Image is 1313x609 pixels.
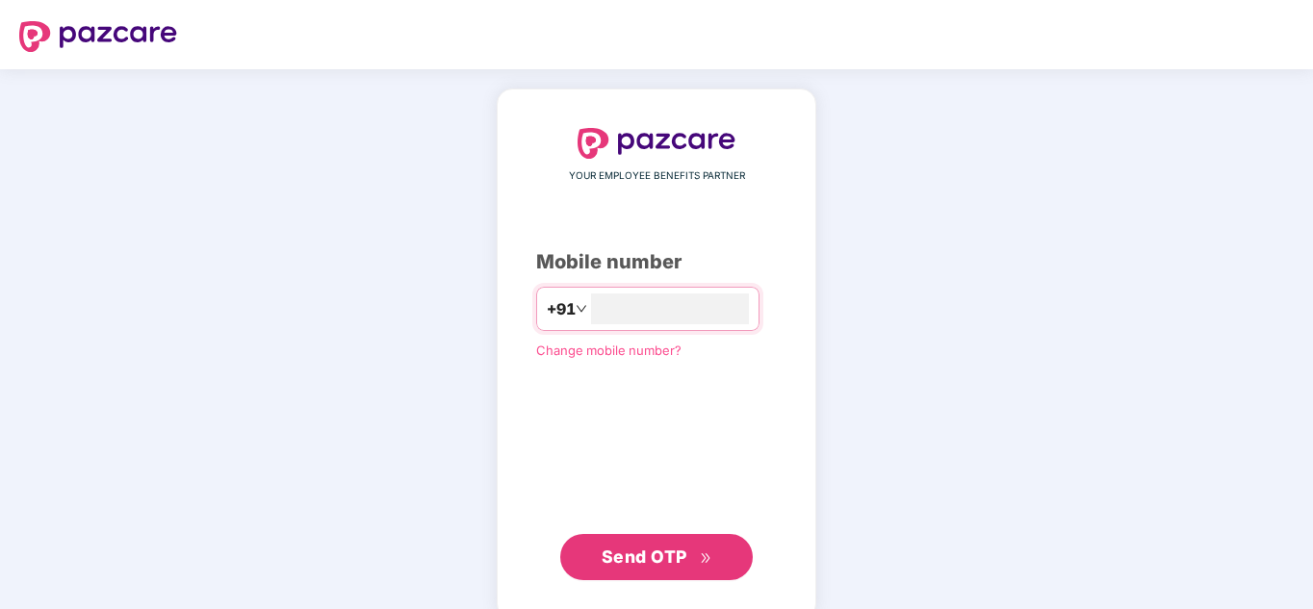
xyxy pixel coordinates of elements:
span: down [576,303,587,315]
span: double-right [700,552,712,565]
span: +91 [547,297,576,321]
a: Change mobile number? [536,343,682,358]
img: logo [19,21,177,52]
span: YOUR EMPLOYEE BENEFITS PARTNER [569,168,745,184]
div: Mobile number [536,247,777,277]
button: Send OTPdouble-right [560,534,753,580]
img: logo [578,128,735,159]
span: Send OTP [602,546,687,567]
